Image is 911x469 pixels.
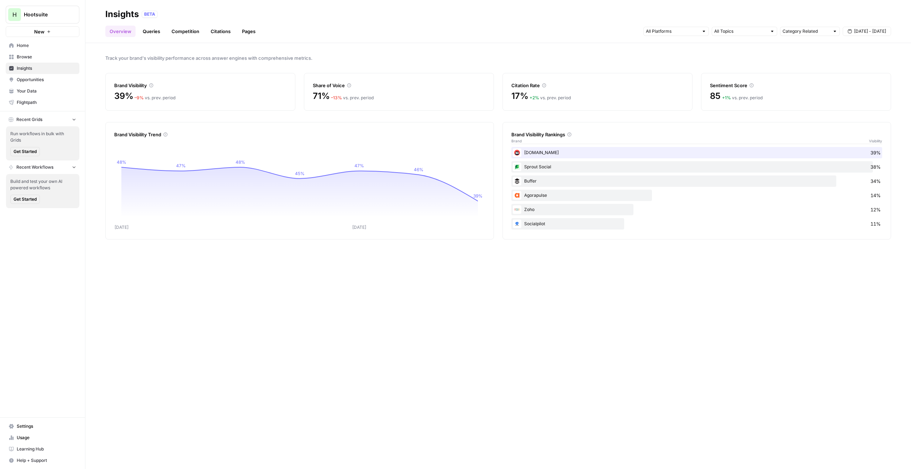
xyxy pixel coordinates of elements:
[114,82,286,89] div: Brand Visibility
[313,82,485,89] div: Share of Voice
[870,163,881,170] span: 38%
[352,225,366,230] tspan: [DATE]
[105,26,136,37] a: Overview
[6,97,79,108] a: Flightpath
[135,95,144,100] span: – 9 %
[414,167,423,172] tspan: 46%
[6,51,79,63] a: Browse
[530,95,539,100] span: + 2 %
[511,90,528,102] span: 17%
[6,74,79,85] a: Opportunities
[17,434,76,441] span: Usage
[511,138,522,144] span: Brand
[206,26,235,37] a: Citations
[714,28,767,35] input: All Topics
[17,423,76,430] span: Settings
[783,28,830,35] input: Category Related
[511,204,882,215] div: Zoho
[138,26,164,37] a: Queries
[869,138,882,144] span: Visibility
[14,196,37,202] span: Get Started
[105,54,891,62] span: Track your brand's visibility performance across answer engines with comprehensive metrics.
[710,90,721,102] span: 85
[16,116,42,123] span: Recent Grids
[105,9,139,20] div: Insights
[6,6,79,23] button: Workspace: Hootsuite
[354,163,364,168] tspan: 47%
[117,159,126,165] tspan: 48%
[870,220,881,227] span: 11%
[295,171,305,176] tspan: 45%
[722,95,731,100] span: + 1 %
[513,177,521,185] img: cshlsokdl6dyfr8bsio1eab8vmxt
[17,54,76,60] span: Browse
[17,77,76,83] span: Opportunities
[6,26,79,37] button: New
[10,178,75,191] span: Build and test your own AI powered workflows
[854,28,886,35] span: [DATE] - [DATE]
[513,220,521,228] img: vjeg8g6mn6blpt8w7r0o1kl60zrt
[870,206,881,213] span: 12%
[6,40,79,51] a: Home
[6,114,79,125] button: Recent Grids
[511,147,882,158] div: [DOMAIN_NAME]
[530,95,571,101] div: vs. prev. period
[511,175,882,187] div: Buffer
[24,11,67,18] span: Hootsuite
[14,148,37,155] span: Get Started
[17,99,76,106] span: Flightpath
[843,27,891,36] button: [DATE] - [DATE]
[6,162,79,173] button: Recent Workflows
[331,95,342,100] span: – 13 %
[511,218,882,230] div: Socialpilot
[10,147,40,156] button: Get Started
[6,432,79,443] a: Usage
[176,163,186,168] tspan: 47%
[6,63,79,74] a: Insights
[6,421,79,432] a: Settings
[6,85,79,97] a: Your Data
[10,195,40,204] button: Get Started
[6,443,79,455] a: Learning Hub
[331,95,374,101] div: vs. prev. period
[17,457,76,464] span: Help + Support
[135,95,175,101] div: vs. prev. period
[870,178,881,185] span: 34%
[12,10,17,19] span: H
[513,191,521,200] img: bdk5hmq51hybguk6nfnb00w3ohyf
[238,26,260,37] a: Pages
[34,28,44,35] span: New
[236,159,245,165] tspan: 48%
[722,95,763,101] div: vs. prev. period
[167,26,204,37] a: Competition
[114,131,485,138] div: Brand Visibility Trend
[313,90,330,102] span: 71%
[17,88,76,94] span: Your Data
[114,90,133,102] span: 39%
[511,82,684,89] div: Citation Rate
[16,164,53,170] span: Recent Workflows
[646,28,699,35] input: All Platforms
[6,455,79,466] button: Help + Support
[870,149,881,156] span: 39%
[17,446,76,452] span: Learning Hub
[513,205,521,214] img: htfltsx3rd9q6b7k40bxkjpd8kg3
[511,161,882,173] div: Sprout Social
[511,190,882,201] div: Agorapulse
[17,42,76,49] span: Home
[870,192,881,199] span: 14%
[473,193,483,199] tspan: 39%
[511,131,882,138] div: Brand Visibility Rankings
[115,225,128,230] tspan: [DATE]
[513,148,521,157] img: d3o86dh9e5t52ugdlebkfaguyzqk
[710,82,882,89] div: Sentiment Score
[10,131,75,143] span: Run workflows in bulk with Grids
[142,11,158,18] div: BETA
[513,163,521,171] img: 4onplfa4c41vb42kg4mbazxxmfki
[17,65,76,72] span: Insights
